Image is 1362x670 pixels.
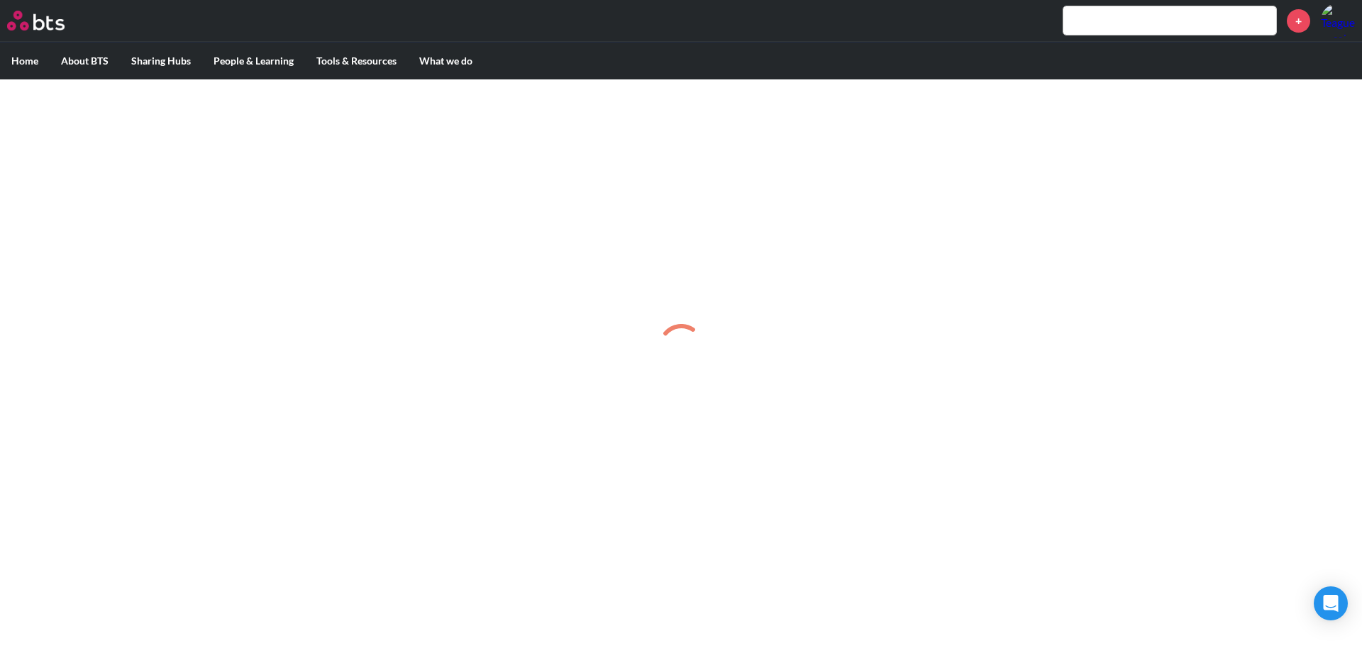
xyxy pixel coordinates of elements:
label: About BTS [50,43,120,79]
label: Tools & Resources [305,43,408,79]
label: What we do [408,43,484,79]
label: Sharing Hubs [120,43,202,79]
a: + [1287,9,1310,33]
a: Go home [7,11,91,30]
div: Open Intercom Messenger [1314,586,1348,620]
img: BTS Logo [7,11,65,30]
a: Profile [1321,4,1355,38]
label: People & Learning [202,43,305,79]
img: Teague Vreeland [1321,4,1355,38]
